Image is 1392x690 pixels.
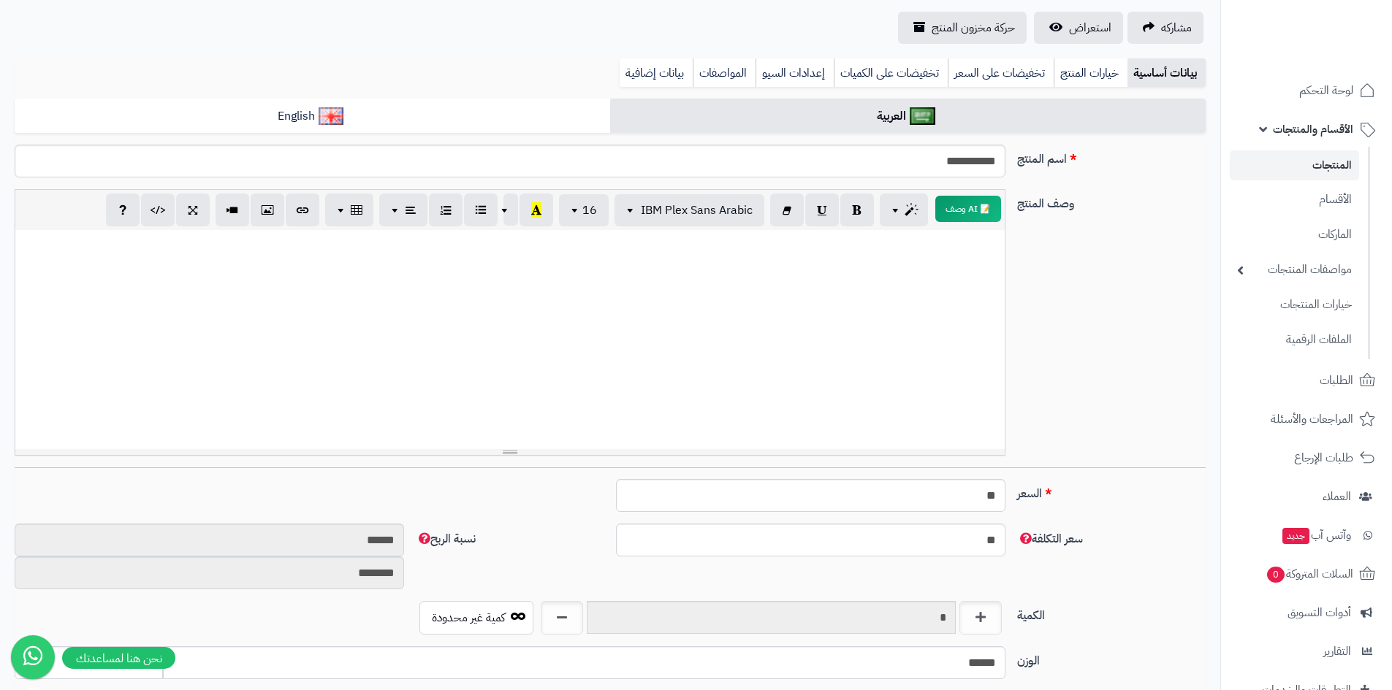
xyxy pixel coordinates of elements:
span: جديد [1282,528,1309,544]
a: مواصفات المنتجات [1230,254,1359,285]
a: مشاركه [1127,12,1203,44]
a: خيارات المنتج [1054,58,1127,88]
a: السلات المتروكة0 [1230,556,1383,591]
span: الطلبات [1320,370,1353,391]
a: المواصفات [693,58,756,88]
a: المراجعات والأسئلة [1230,402,1383,437]
a: طلبات الإرجاع [1230,440,1383,475]
span: IBM Plex Sans Arabic [641,202,753,219]
span: مشاركه [1161,19,1192,37]
a: English [15,99,610,134]
label: السعر [1011,479,1212,502]
span: أدوات التسويق [1288,602,1351,623]
a: تخفيضات على الكميات [834,58,948,88]
span: العملاء [1323,486,1351,507]
span: وآتس آب [1281,525,1351,545]
a: الماركات [1230,219,1359,250]
a: العربية [610,99,1206,134]
img: logo-2.png [1293,37,1378,68]
button: 📝 AI وصف [935,196,1001,222]
span: السلات المتروكة [1266,564,1353,584]
label: الوزن [1011,646,1212,670]
img: English [319,107,344,125]
a: أدوات التسويق [1230,595,1383,630]
a: بيانات إضافية [620,58,693,88]
label: وصف المنتج [1011,189,1212,212]
a: الأقسام [1230,184,1359,215]
a: استعراض [1034,12,1123,44]
a: وآتس آبجديد [1230,518,1383,553]
label: الكمية [1011,601,1212,624]
span: التقارير [1323,641,1351,662]
a: تخفيضات على السعر [948,58,1054,88]
span: المراجعات والأسئلة [1271,409,1353,429]
a: المنتجات [1230,150,1359,180]
a: بيانات أساسية [1127,58,1206,88]
span: الأقسام والمنتجات [1273,119,1353,139]
span: سعر التكلفة [1017,530,1083,548]
span: حركة مخزون المنتج [932,19,1015,37]
a: إعدادات السيو [756,58,834,88]
span: 16 [582,202,597,219]
button: 16 [559,194,609,226]
a: العملاء [1230,479,1383,514]
span: 0 [1267,567,1285,583]
a: حركة مخزون المنتج [898,12,1027,44]
img: العربية [910,107,935,125]
a: خيارات المنتجات [1230,289,1359,321]
label: اسم المنتج [1011,145,1212,168]
span: استعراض [1069,19,1111,37]
a: التقارير [1230,634,1383,669]
a: الطلبات [1230,363,1383,398]
a: لوحة التحكم [1230,73,1383,108]
span: لوحة التحكم [1299,80,1353,101]
span: نسبة الربح [416,530,476,548]
button: IBM Plex Sans Arabic [615,194,764,226]
span: طلبات الإرجاع [1294,448,1353,468]
a: الملفات الرقمية [1230,324,1359,356]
